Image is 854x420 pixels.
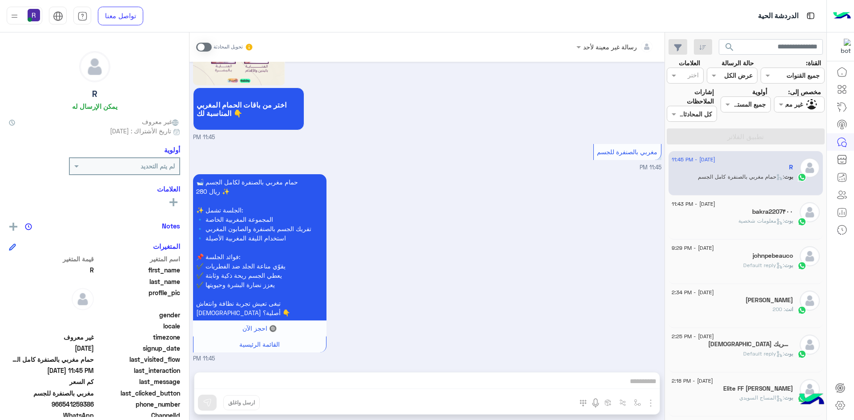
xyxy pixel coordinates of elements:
[96,344,181,353] span: signup_date
[96,321,181,331] span: locale
[788,87,821,96] label: مخصص إلى:
[640,164,661,171] span: 11:45 PM
[73,7,91,25] a: tab
[784,350,793,357] span: بوت
[805,10,816,21] img: tab
[672,377,713,385] span: [DATE] - 2:18 PM
[773,306,785,312] span: 200
[789,164,793,171] h5: R
[28,9,40,21] img: userImage
[9,223,17,231] img: add
[800,335,820,355] img: defaultAdmin.png
[833,7,851,25] img: Logo
[800,246,820,266] img: defaultAdmin.png
[798,350,806,359] img: WhatsApp
[9,411,94,420] span: 2
[92,89,97,99] h5: R
[96,377,181,386] span: last_message
[672,156,715,164] span: [DATE] - 11:45 PM
[53,11,63,21] img: tab
[96,400,181,409] span: phone_number
[758,10,798,22] p: الدردشة الحية
[784,173,793,180] span: بوت
[96,265,181,275] span: first_name
[9,377,94,386] span: كم السعر
[9,310,94,320] span: null
[784,217,793,224] span: بوت
[9,254,94,264] span: قيمة المتغير
[96,310,181,320] span: gender
[9,400,94,409] span: 966541259386
[796,384,827,416] img: hulul-logo.png
[96,332,181,342] span: timezone
[193,133,215,142] span: 11:45 PM
[153,242,180,250] h6: المتغيرات
[672,332,714,340] span: [DATE] - 2:25 PM
[96,366,181,375] span: last_interaction
[800,379,820,399] img: defaultAdmin.png
[784,262,793,268] span: بوت
[752,208,793,216] h5: bakra2207۴۰۰
[738,217,784,224] span: : معلومات شخصية
[142,117,180,126] span: غير معروف
[698,173,784,180] span: : حمام مغربي بالصنفرة كامل الجسم
[72,102,117,110] h6: يمكن الإرسال له
[9,185,180,193] h6: العلامات
[719,39,741,58] button: search
[672,288,714,296] span: [DATE] - 2:34 PM
[242,324,277,332] span: 🔘 احجز الآن
[835,39,851,55] img: 322853014244696
[798,173,806,182] img: WhatsApp
[213,44,243,51] small: تحويل المحادثة
[708,340,793,348] h5: لاإله إلاالله وحده لاشريك
[9,321,94,331] span: null
[806,58,821,68] label: القناة:
[25,223,32,230] img: notes
[667,87,714,106] label: إشارات الملاحظات
[798,217,806,226] img: WhatsApp
[96,355,181,364] span: last_visited_flow
[597,148,657,156] span: مغربي بالصنفرة للجسم
[752,87,767,96] label: أولوية
[672,200,715,208] span: [DATE] - 11:43 PM
[739,394,784,401] span: : المساج السويدي
[223,395,260,410] button: ارسل واغلق
[9,265,94,275] span: R
[9,355,94,364] span: حمام مغربي بالصنفرة كامل الجسم
[798,261,806,270] img: WhatsApp
[96,288,181,308] span: profile_pic
[721,58,754,68] label: حالة الرسالة
[162,222,180,230] h6: Notes
[743,350,784,357] span: : Default reply
[96,254,181,264] span: اسم المتغير
[9,366,94,375] span: 2025-08-22T20:45:30.271Z
[164,146,180,154] h6: أولوية
[743,262,784,268] span: : Default reply
[9,11,20,22] img: profile
[688,70,700,82] div: اختر
[96,277,181,286] span: last_name
[239,340,280,348] span: القائمة الرئيسية
[800,291,820,311] img: defaultAdmin.png
[672,244,714,252] span: [DATE] - 9:29 PM
[723,385,793,392] h5: Elite FF Mushtaq Ahmed
[80,52,110,82] img: defaultAdmin.png
[800,202,820,222] img: defaultAdmin.png
[9,388,94,398] span: مغربي بالصنفرة للجسم
[96,388,181,398] span: last_clicked_button
[679,58,700,68] label: العلامات
[9,332,94,342] span: غير معروف
[193,355,215,363] span: 11:45 PM
[193,174,326,320] p: 22/8/2025, 11:45 PM
[724,42,735,52] span: search
[745,296,793,304] h5: Pasha
[72,288,94,310] img: defaultAdmin.png
[798,306,806,315] img: WhatsApp
[9,344,94,353] span: 2025-08-22T20:43:42.51Z
[96,411,181,420] span: ChannelId
[77,11,88,21] img: tab
[197,100,301,117] span: اختر من باقات الحمام المغربي المناسبة لك 👇
[110,126,171,136] span: تاريخ الأشتراك : [DATE]
[800,158,820,178] img: defaultAdmin.png
[785,306,793,312] span: انت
